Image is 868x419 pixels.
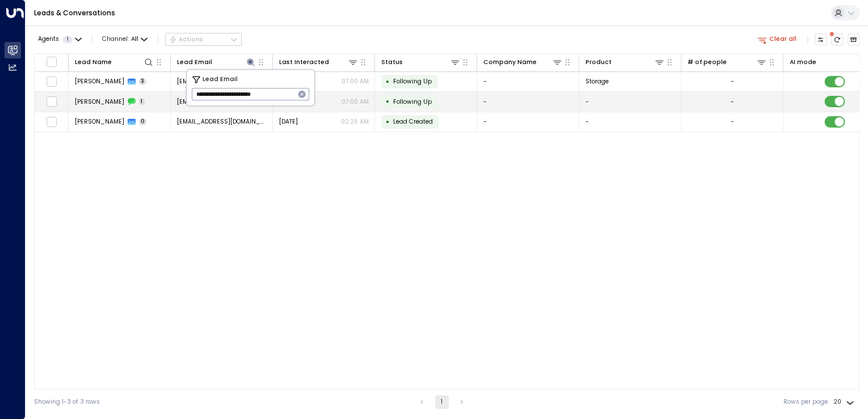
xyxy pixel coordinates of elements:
div: Lead Email [177,57,212,67]
div: - [731,77,734,86]
span: Toggle select row [46,76,57,87]
div: Showing 1-3 of 3 rows [34,397,100,407]
span: Lead Created [393,117,433,126]
div: Last Interacted [279,57,329,67]
p: 02:26 AM [341,117,369,126]
div: Company Name [483,57,563,67]
div: Product [585,57,612,67]
div: • [386,115,390,129]
td: - [579,112,681,132]
div: Status [381,57,403,67]
div: Lead Email [177,57,256,67]
td: - [579,92,681,112]
span: Aug 08, 2025 [279,117,298,126]
div: Company Name [483,57,537,67]
td: - [477,72,579,92]
div: Button group with a nested menu [165,33,242,46]
div: Lead Name [75,57,154,67]
span: mspatfernandes@gmail.com [177,98,267,106]
td: - [477,112,579,132]
span: mspatfernandes@gmail.com [177,117,267,126]
div: Actions [169,36,204,44]
span: Agents [38,36,59,43]
label: Rows per page: [783,397,829,407]
span: mspatfernandes@gmail.com [177,77,267,86]
span: Following Up [393,77,432,86]
span: Toggle select row [46,116,57,127]
a: Leads & Conversations [34,8,115,18]
span: Lead Email [203,75,238,84]
span: Following Up [393,98,432,106]
span: Pat Fernandes [75,98,124,106]
button: Archived Leads [848,33,860,46]
div: • [386,74,390,89]
span: Storage [585,77,609,86]
button: Clear all [754,33,800,45]
div: - [731,117,734,126]
button: Agents1 [34,33,85,45]
div: 20 [833,395,856,409]
td: - [477,92,579,112]
span: 0 [139,118,147,125]
span: There are new threads available. Refresh the grid to view the latest updates. [831,33,844,46]
div: # of people [688,57,727,67]
span: 1 [62,36,73,43]
button: Customize [815,33,827,46]
div: Product [585,57,665,67]
span: Toggle select all [46,56,57,67]
p: 07:00 AM [342,77,369,86]
div: • [386,94,390,109]
div: Status [381,57,461,67]
p: 07:00 AM [342,98,369,106]
span: All [131,36,138,43]
button: page 1 [435,395,449,409]
div: Lead Name [75,57,112,67]
nav: pagination navigation [415,395,469,409]
div: AI mode [790,57,816,67]
span: Pat Fernandes [75,117,124,126]
span: Toggle select row [46,96,57,107]
span: 1 [139,98,145,105]
button: Actions [165,33,242,46]
div: Last Interacted [279,57,359,67]
button: Channel:All [99,33,151,45]
div: # of people [688,57,767,67]
span: 3 [139,78,147,85]
div: - [731,98,734,106]
span: Channel: [99,33,151,45]
span: Pat Fernandes [75,77,124,86]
